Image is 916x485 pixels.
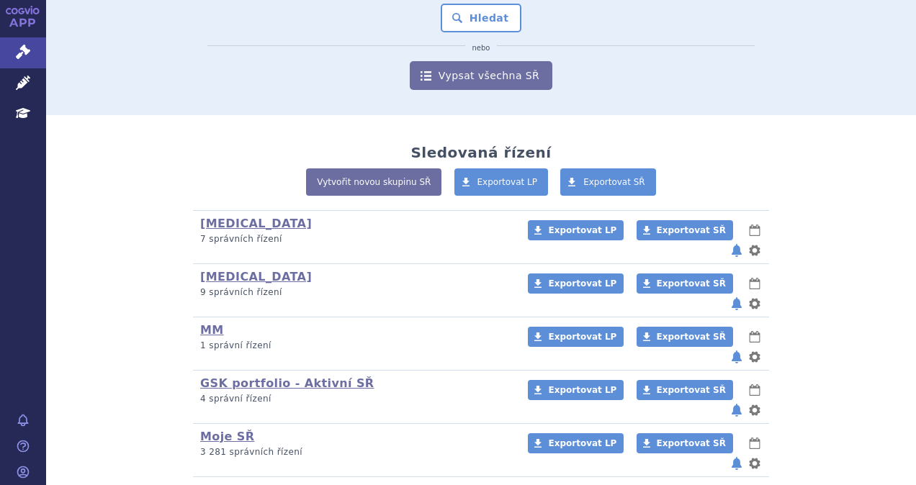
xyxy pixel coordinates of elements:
button: lhůty [747,222,762,239]
button: lhůty [747,328,762,345]
span: Exportovat SŘ [657,278,726,289]
span: Exportovat LP [548,278,616,289]
h2: Sledovaná řízení [410,144,551,161]
span: Exportovat SŘ [657,332,726,342]
a: Vypsat všechna SŘ [410,61,552,90]
a: Vytvořit novou skupinu SŘ [306,168,441,196]
button: lhůty [747,435,762,452]
span: Exportovat LP [548,438,616,448]
p: 7 správních řízení [200,233,509,245]
a: Exportovat SŘ [637,220,733,240]
a: Exportovat LP [528,220,624,240]
p: 4 správní řízení [200,393,509,405]
button: nastavení [747,402,762,419]
a: Exportovat LP [528,327,624,347]
button: notifikace [729,242,744,259]
a: Exportovat SŘ [637,273,733,294]
span: Exportovat LP [477,177,538,187]
a: Exportovat LP [528,433,624,453]
a: Exportovat SŘ [560,168,656,196]
button: notifikace [729,295,744,312]
button: notifikace [729,455,744,472]
p: 9 správních řízení [200,286,509,299]
button: notifikace [729,348,744,366]
button: nastavení [747,348,762,366]
button: lhůty [747,275,762,292]
a: Exportovat LP [454,168,549,196]
span: Exportovat LP [548,385,616,395]
a: Exportovat LP [528,380,624,400]
span: Exportovat SŘ [657,438,726,448]
span: Exportovat LP [548,225,616,235]
button: lhůty [747,381,762,399]
p: 3 281 správních řízení [200,446,509,458]
a: Moje SŘ [200,430,254,443]
a: Exportovat SŘ [637,380,733,400]
button: nastavení [747,242,762,259]
a: [MEDICAL_DATA] [200,217,312,230]
button: notifikace [729,402,744,419]
p: 1 správní řízení [200,340,509,352]
button: nastavení [747,295,762,312]
button: nastavení [747,455,762,472]
span: Exportovat SŘ [657,385,726,395]
span: Exportovat SŘ [657,225,726,235]
button: Hledat [441,4,522,32]
a: Exportovat LP [528,273,624,294]
span: Exportovat SŘ [583,177,645,187]
i: nebo [465,44,498,53]
a: GSK portfolio - Aktivní SŘ [200,376,374,390]
a: [MEDICAL_DATA] [200,270,312,284]
a: MM [200,323,224,337]
span: Exportovat LP [548,332,616,342]
a: Exportovat SŘ [637,433,733,453]
a: Exportovat SŘ [637,327,733,347]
